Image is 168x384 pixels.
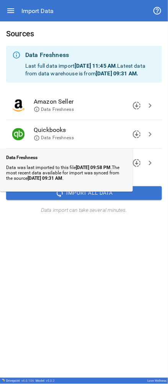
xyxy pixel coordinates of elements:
[6,379,34,383] div: Drivepoint
[12,99,24,112] img: Amazon Seller
[25,50,156,60] div: Data Freshness
[6,165,112,170] span: Data was last imported to this file .
[6,206,162,215] h6: Data import can take several minutes.
[6,28,162,40] h6: Sources
[12,128,24,140] img: Quickbooks
[34,106,74,113] span: Data Freshness
[132,158,141,168] span: downloading
[6,155,38,160] b: Data Freshness
[6,186,162,200] button: Import All Data
[145,158,155,168] span: chevron_right
[2,379,5,382] img: Drivepoint
[28,176,62,181] b: [DATE] 09:31 AM
[21,379,34,383] span: v 6.0.106
[96,70,138,76] b: [DATE] 09:31 AM .
[36,379,55,383] div: Model
[34,135,74,141] span: Data Freshness
[34,97,144,106] span: Amazon Seller
[34,125,144,135] span: Quickbooks
[132,101,141,110] span: downloading
[132,130,141,139] span: downloading
[46,379,55,383] span: v 5.0.2
[147,379,166,383] div: Love Wellness
[145,130,155,139] span: chevron_right
[6,165,119,181] span: The most recent data available for import was synced from the source .
[21,7,54,15] div: Import Data
[75,63,116,69] b: [DATE] 11:45 AM
[67,188,113,198] span: Import All Data
[145,101,155,110] span: chevron_right
[25,62,156,77] p: Last full data import . Latest data from data warehouse is from
[76,165,111,170] b: [DATE] 09:58 PM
